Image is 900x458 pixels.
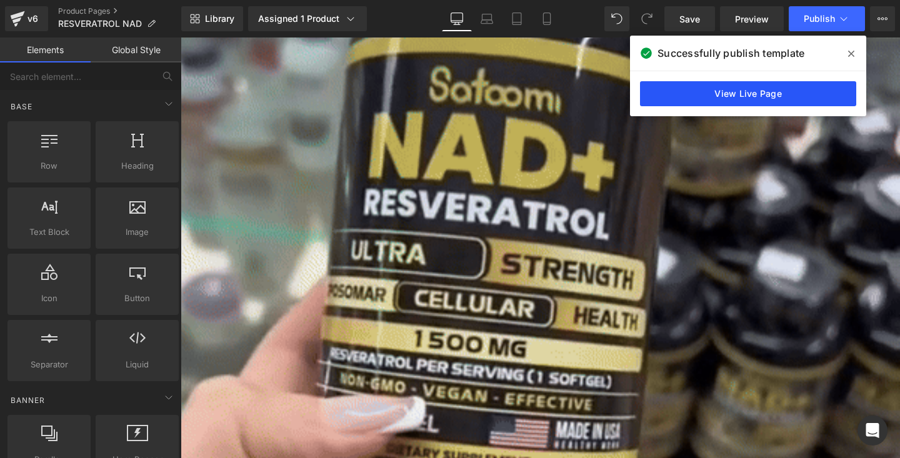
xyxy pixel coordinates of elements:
[442,6,472,31] a: Desktop
[735,12,769,26] span: Preview
[99,292,175,305] span: Button
[25,11,41,27] div: v6
[11,159,87,172] span: Row
[789,6,865,31] button: Publish
[640,81,856,106] a: View Live Page
[99,226,175,239] span: Image
[181,6,243,31] a: New Library
[58,19,142,29] span: RESVERATROL NAD
[9,101,34,112] span: Base
[11,292,87,305] span: Icon
[258,12,357,25] div: Assigned 1 Product
[679,12,700,26] span: Save
[604,6,629,31] button: Undo
[58,6,181,16] a: Product Pages
[99,159,175,172] span: Heading
[804,14,835,24] span: Publish
[9,394,46,406] span: Banner
[11,358,87,371] span: Separator
[634,6,659,31] button: Redo
[502,6,532,31] a: Tablet
[11,226,87,239] span: Text Block
[205,13,234,24] span: Library
[5,6,48,31] a: v6
[857,416,887,446] div: Open Intercom Messenger
[870,6,895,31] button: More
[532,6,562,31] a: Mobile
[720,6,784,31] a: Preview
[99,358,175,371] span: Liquid
[657,46,804,61] span: Successfully publish template
[472,6,502,31] a: Laptop
[91,37,181,62] a: Global Style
